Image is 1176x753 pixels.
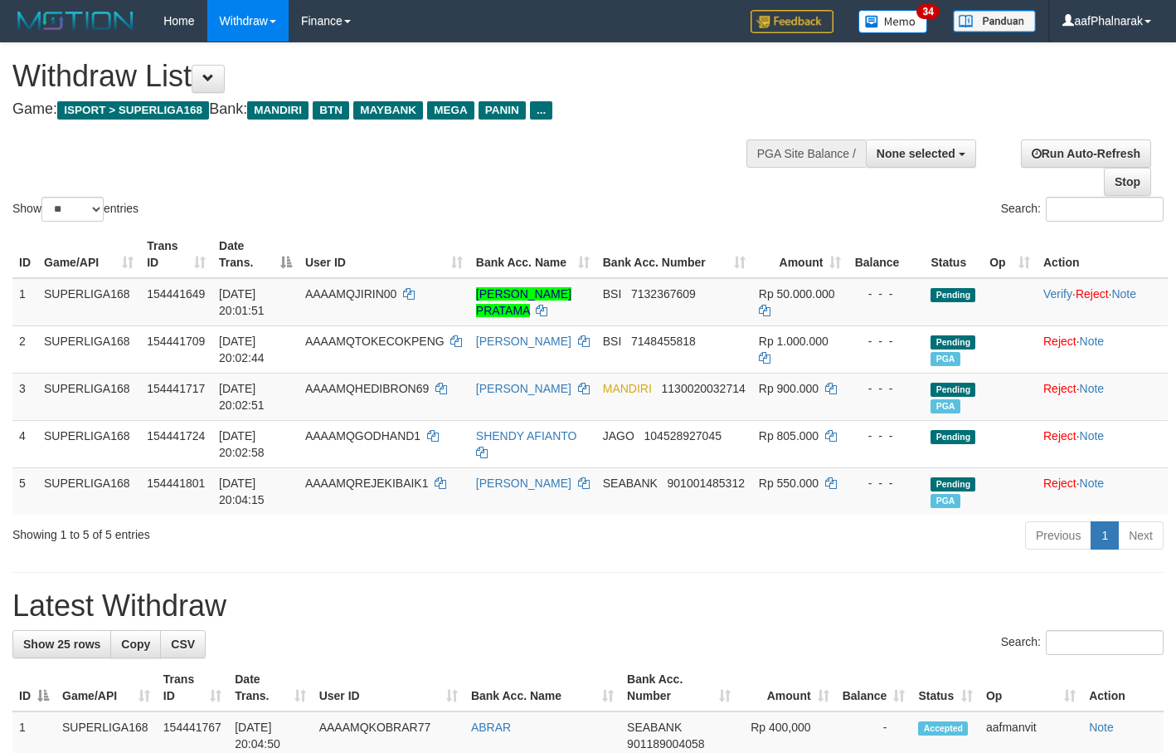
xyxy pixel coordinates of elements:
[931,288,975,302] span: Pending
[1043,382,1076,395] a: Reject
[931,477,975,491] span: Pending
[12,630,111,658] a: Show 25 rows
[160,630,206,658] a: CSV
[12,101,767,118] h4: Game: Bank:
[752,231,848,278] th: Amount: activate to sort column ascending
[1089,721,1114,734] a: Note
[147,382,205,395] span: 154441717
[1037,231,1168,278] th: Action
[1037,325,1168,373] td: ·
[147,429,205,443] span: 154441724
[620,664,737,711] th: Bank Acc. Number: activate to sort column ascending
[37,420,140,467] td: SUPERLIGA168
[854,428,917,444] div: - - -
[759,477,819,490] span: Rp 550.000
[12,589,1164,623] h1: Latest Withdraw
[157,664,228,711] th: Trans ID: activate to sort column ascending
[1118,521,1164,550] a: Next
[476,287,571,317] a: [PERSON_NAME] PRATAMA
[759,335,829,348] span: Rp 1.000.000
[12,60,767,93] h1: Withdraw List
[1043,477,1076,490] a: Reject
[476,335,571,348] a: [PERSON_NAME]
[12,278,37,326] td: 1
[931,383,975,397] span: Pending
[931,494,960,508] span: Marked by aafsengchandara
[12,8,138,33] img: MOTION_logo.png
[983,231,1037,278] th: Op: activate to sort column ascending
[12,231,37,278] th: ID
[1037,420,1168,467] td: ·
[299,231,469,278] th: User ID: activate to sort column ascending
[23,638,100,651] span: Show 25 rows
[854,286,917,302] div: - - -
[219,477,265,506] span: [DATE] 20:04:15
[476,429,577,443] a: SHENDY AFIANTO
[1080,429,1105,443] a: Note
[1037,278,1168,326] td: · ·
[212,231,299,278] th: Date Trans.: activate to sort column descending
[12,520,478,543] div: Showing 1 to 5 of 5 entries
[631,287,696,301] span: Copy 7132367609 to clipboard
[305,429,420,443] span: AAAAMQGODHAND1
[916,4,939,19] span: 34
[1082,664,1164,711] th: Action
[219,429,265,459] span: [DATE] 20:02:58
[427,101,474,120] span: MEGA
[1043,287,1072,301] a: Verify
[603,335,622,348] span: BSI
[596,231,752,278] th: Bank Acc. Number: activate to sort column ascending
[37,325,140,373] td: SUPERLIGA168
[1076,287,1109,301] a: Reject
[1046,197,1164,222] input: Search:
[854,380,917,397] div: - - -
[931,399,960,413] span: Marked by aafsoumeymey
[911,664,979,711] th: Status: activate to sort column ascending
[627,737,704,751] span: Copy 901189004058 to clipboard
[12,664,56,711] th: ID: activate to sort column descending
[1021,139,1151,168] a: Run Auto-Refresh
[41,197,104,222] select: Showentries
[219,382,265,412] span: [DATE] 20:02:51
[476,477,571,490] a: [PERSON_NAME]
[877,147,955,160] span: None selected
[37,467,140,515] td: SUPERLIGA168
[1080,382,1105,395] a: Note
[12,467,37,515] td: 5
[603,287,622,301] span: BSI
[1080,335,1105,348] a: Note
[305,382,429,395] span: AAAAMQHEDIBRON69
[746,139,866,168] div: PGA Site Balance /
[931,352,960,366] span: Marked by aafsoumeymey
[140,231,212,278] th: Trans ID: activate to sort column ascending
[305,335,445,348] span: AAAAMQTOKECOKPENG
[931,430,975,444] span: Pending
[353,101,423,120] span: MAYBANK
[530,101,552,120] span: ...
[854,475,917,491] div: - - -
[1025,521,1091,550] a: Previous
[759,382,819,395] span: Rp 900.000
[603,477,658,490] span: SEABANK
[631,335,696,348] span: Copy 7148455818 to clipboard
[918,721,968,736] span: Accepted
[121,638,150,651] span: Copy
[627,721,682,734] span: SEABANK
[12,325,37,373] td: 2
[858,10,928,33] img: Button%20Memo.svg
[37,231,140,278] th: Game/API: activate to sort column ascending
[1037,373,1168,420] td: ·
[1046,630,1164,655] input: Search:
[57,101,209,120] span: ISPORT > SUPERLIGA168
[305,477,429,490] span: AAAAMQREJEKIBAIK1
[848,231,924,278] th: Balance
[228,664,312,711] th: Date Trans.: activate to sort column ascending
[471,721,511,734] a: ABRAR
[219,335,265,364] span: [DATE] 20:02:44
[644,429,722,443] span: Copy 104528927045 to clipboard
[464,664,620,711] th: Bank Acc. Name: activate to sort column ascending
[313,101,349,120] span: BTN
[37,278,140,326] td: SUPERLIGA168
[662,382,746,395] span: Copy 1130020032714 to clipboard
[12,373,37,420] td: 3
